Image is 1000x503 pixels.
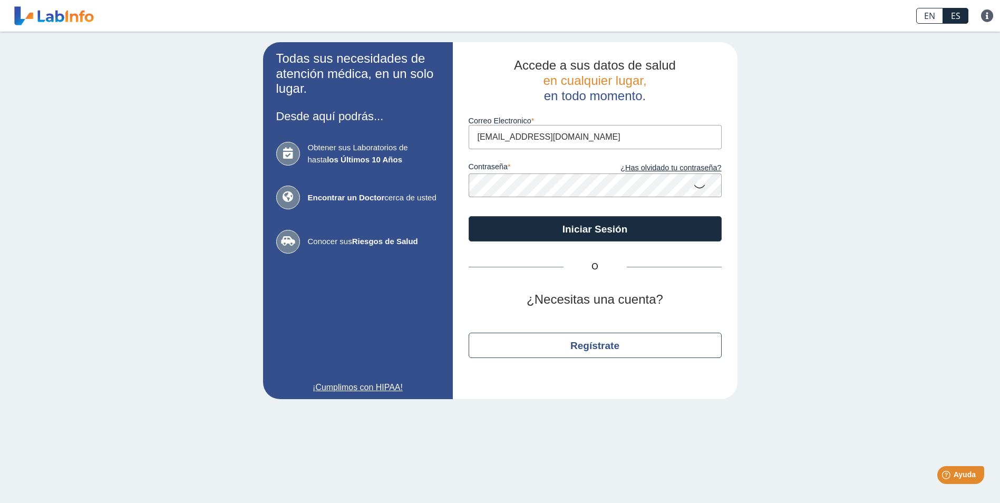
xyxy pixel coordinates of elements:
[469,117,722,125] label: Correo Electronico
[906,462,988,491] iframe: Help widget launcher
[308,193,385,202] b: Encontrar un Doctor
[469,162,595,174] label: contraseña
[469,333,722,358] button: Regístrate
[276,110,440,123] h3: Desde aquí podrás...
[276,381,440,394] a: ¡Cumplimos con HIPAA!
[469,292,722,307] h2: ¿Necesitas una cuenta?
[543,73,646,88] span: en cualquier lugar,
[514,58,676,72] span: Accede a sus datos de salud
[308,142,440,166] span: Obtener sus Laboratorios de hasta
[595,162,722,174] a: ¿Has olvidado tu contraseña?
[327,155,402,164] b: los Últimos 10 Años
[943,8,968,24] a: ES
[308,192,440,204] span: cerca de usted
[469,216,722,241] button: Iniciar Sesión
[564,260,627,273] span: O
[308,236,440,248] span: Conocer sus
[916,8,943,24] a: EN
[276,51,440,96] h2: Todas sus necesidades de atención médica, en un solo lugar.
[352,237,418,246] b: Riesgos de Salud
[544,89,646,103] span: en todo momento.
